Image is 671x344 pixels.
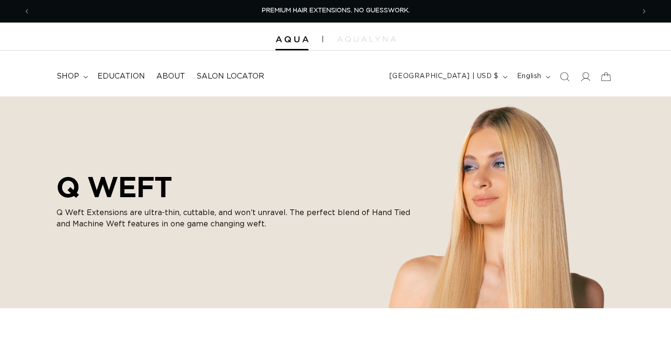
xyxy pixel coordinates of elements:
span: [GEOGRAPHIC_DATA] | USD $ [389,72,499,81]
span: About [156,72,185,81]
span: Education [97,72,145,81]
span: shop [57,72,79,81]
img: Aqua Hair Extensions [275,36,308,43]
img: aqualyna.com [337,36,396,42]
a: About [151,66,191,87]
button: English [511,68,554,86]
span: PREMIUM HAIR EXTENSIONS. NO GUESSWORK. [262,8,410,14]
button: [GEOGRAPHIC_DATA] | USD $ [384,68,511,86]
span: Salon Locator [196,72,264,81]
a: Education [92,66,151,87]
button: Next announcement [634,2,655,20]
button: Previous announcement [16,2,37,20]
h2: Q WEFT [57,170,414,203]
summary: shop [51,66,92,87]
span: English [517,72,542,81]
a: Salon Locator [191,66,270,87]
summary: Search [554,66,575,87]
p: Q Weft Extensions are ultra-thin, cuttable, and won’t unravel. The perfect blend of Hand Tied and... [57,207,414,230]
